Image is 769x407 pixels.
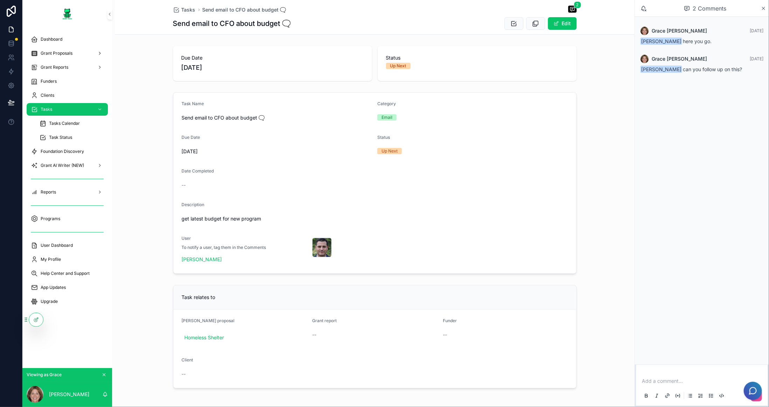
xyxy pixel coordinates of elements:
img: App logo [62,8,73,20]
a: Dashboard [27,33,108,46]
span: Tasks Calendar [49,121,80,126]
span: Clients [41,93,54,98]
span: Homeless Shelter [185,334,224,341]
span: My Profile [41,257,61,262]
span: Funders [41,79,57,84]
span: Task Name [182,101,204,106]
span: App Updates [41,285,66,290]
span: Tasks [181,6,195,13]
h1: Send email to CFO about budget 🗨️ [173,19,291,28]
span: -- [182,182,186,189]
span: Grace [PERSON_NAME] [652,27,707,34]
span: 2 [574,1,581,8]
a: Help Center and Support [27,267,108,280]
a: Tasks Calendar [35,117,108,130]
span: Date Completed [182,168,214,174]
a: Programs [27,212,108,225]
span: Task relates to [182,294,215,300]
span: [PERSON_NAME] proposal [182,318,235,323]
a: My Profile [27,253,108,266]
span: Due Date [182,135,200,140]
a: User Dashboard [27,239,108,252]
a: Clients [27,89,108,102]
span: Due Date [181,54,364,61]
span: User Dashboard [41,243,73,248]
span: Dashboard [41,36,62,42]
a: Grant Reports [27,61,108,74]
span: [DATE] [182,148,372,155]
span: Client [182,357,193,362]
a: Reports [27,186,108,198]
span: [DATE] [181,63,364,73]
span: -- [443,331,447,338]
span: Viewing as Grace [27,372,62,378]
span: Upgrade [41,299,58,304]
a: Task Status [35,131,108,144]
span: Send email to CFO about budget 🗨️ [182,114,372,121]
span: Status [377,135,390,140]
span: [DATE] [750,56,763,61]
a: Tasks [27,103,108,116]
span: -- [182,371,186,378]
a: Foundation Discovery [27,145,108,158]
span: Grant Proposals [41,50,73,56]
a: Send email to CFO about budget 🗨️ [202,6,286,13]
span: Category [377,101,396,106]
a: Grant AI Writer (NEW) [27,159,108,172]
a: Upgrade [27,295,108,308]
div: Email [382,114,392,121]
p: [PERSON_NAME] [49,391,89,398]
span: To notify a user, tag them in the Comments [182,245,266,250]
span: Programs [41,216,60,222]
span: here you go. [640,38,712,44]
a: Grant Proposals [27,47,108,60]
div: Up Next [390,63,406,69]
span: -- [312,331,316,338]
span: Task Status [49,135,72,140]
span: [DATE] [750,28,763,33]
a: Funders [27,75,108,88]
span: Grant AI Writer (NEW) [41,163,84,168]
span: Tasks [41,107,52,112]
button: Edit [548,17,577,30]
div: Up Next [382,148,398,154]
a: Homeless Shelter [182,333,227,342]
span: Grace [PERSON_NAME] [652,55,707,62]
span: Status [386,54,568,61]
span: User [182,236,191,241]
span: Foundation Discovery [41,149,84,154]
span: Reports [41,189,56,195]
span: [PERSON_NAME] [640,66,682,73]
span: 2 Comments [693,4,727,13]
span: get latest budget for new program [182,215,568,222]
button: 2 [568,6,577,14]
span: Description [182,202,205,207]
a: [PERSON_NAME] [182,256,222,263]
span: [PERSON_NAME] [640,38,682,45]
span: Grant report [312,318,337,323]
div: scrollable content [22,28,112,317]
span: can you follow up on this? [640,66,742,72]
span: Funder [443,318,457,323]
span: Help Center and Support [41,271,90,276]
span: Grant Reports [41,65,68,70]
a: App Updates [27,281,108,294]
a: Tasks [173,6,195,13]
